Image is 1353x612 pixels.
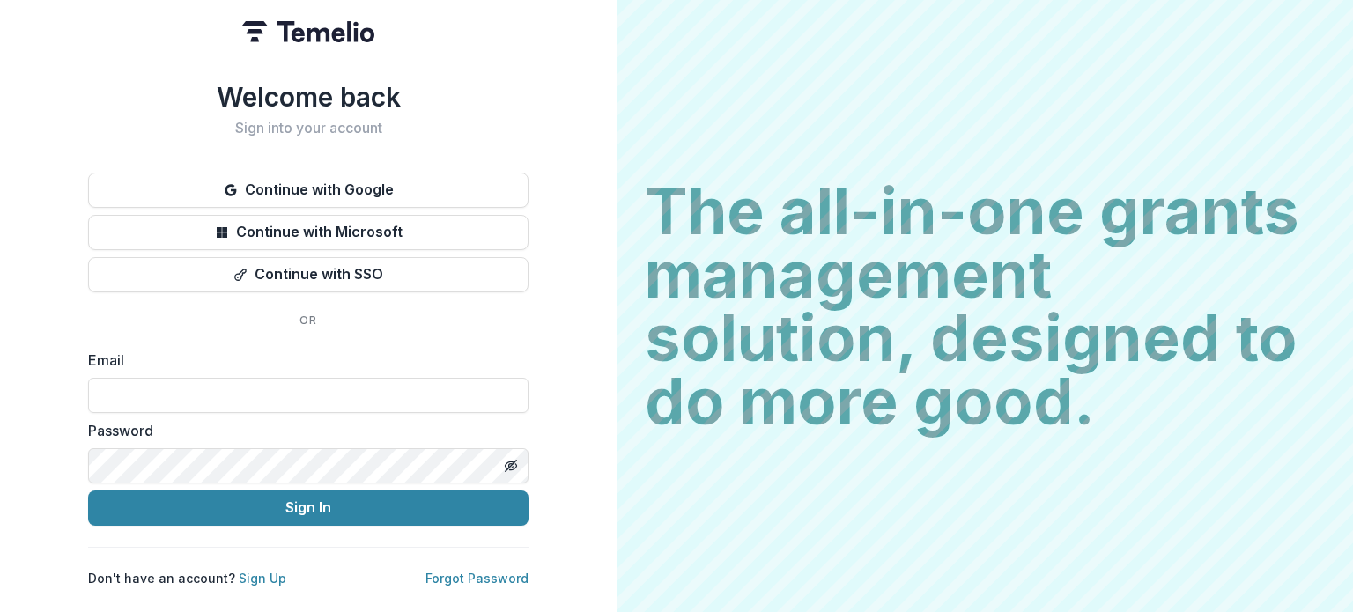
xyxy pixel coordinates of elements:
[88,420,518,441] label: Password
[239,571,286,586] a: Sign Up
[88,215,529,250] button: Continue with Microsoft
[88,173,529,208] button: Continue with Google
[242,21,374,42] img: Temelio
[497,452,525,480] button: Toggle password visibility
[88,120,529,136] h2: Sign into your account
[88,569,286,587] p: Don't have an account?
[88,350,518,371] label: Email
[88,81,529,113] h1: Welcome back
[88,257,529,292] button: Continue with SSO
[88,490,529,526] button: Sign In
[425,571,529,586] a: Forgot Password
